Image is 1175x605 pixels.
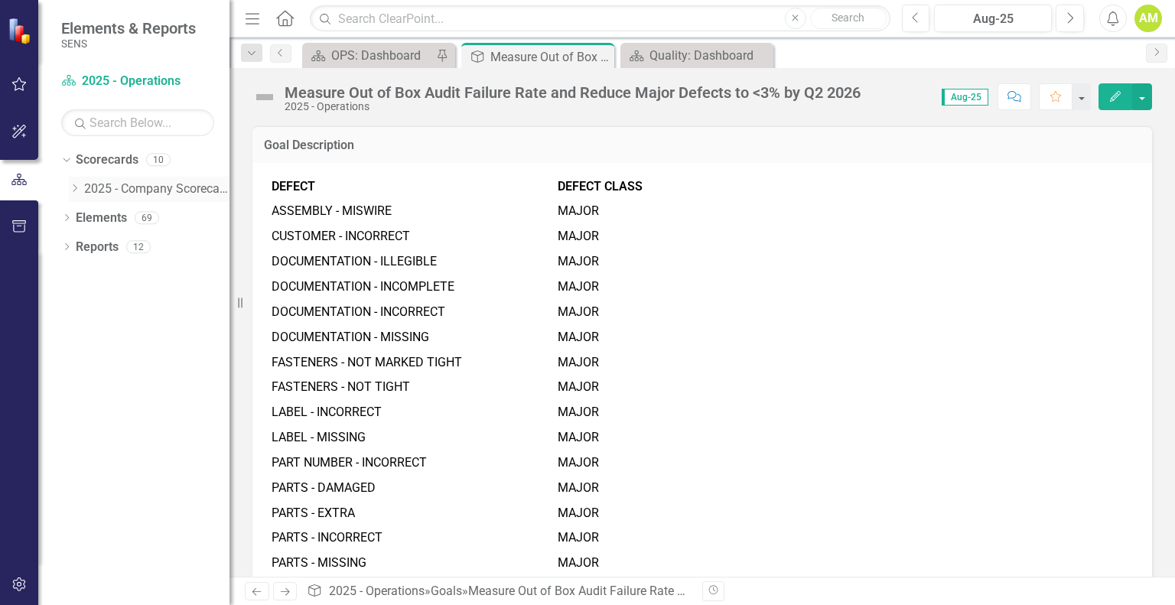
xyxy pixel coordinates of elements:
[649,46,770,65] div: Quality: Dashboard
[554,400,653,425] td: MAJOR
[268,525,554,551] td: PARTS - INCORRECT
[146,154,171,167] div: 10
[554,551,653,576] td: MAJOR
[554,375,653,400] td: MAJOR
[268,450,554,476] td: PART NUMBER - INCORRECT
[285,84,861,101] div: Measure Out of Box Audit Failure Rate and Reduce Major Defects to <3% by Q2 2026
[268,300,554,325] td: DOCUMENTATION - INCORRECT
[942,89,988,106] span: Aug-25
[554,300,653,325] td: MAJOR
[939,10,1046,28] div: Aug-25
[268,350,554,376] td: FASTENERS - NOT MARKED TIGHT
[307,583,691,600] div: » »
[554,350,653,376] td: MAJOR
[76,151,138,169] a: Scorecards
[554,476,653,501] td: MAJOR
[934,5,1052,32] button: Aug-25
[268,199,554,224] td: ASSEMBLY - MISWIRE
[554,450,653,476] td: MAJOR
[268,325,554,350] td: DOCUMENTATION - MISSING
[554,576,653,601] td: MAJOR
[268,576,554,601] td: PARTS - NOT ALIGNED
[268,224,554,249] td: CUSTOMER - INCORRECT
[135,211,159,224] div: 69
[329,584,425,598] a: 2025 - Operations
[554,224,653,249] td: MAJOR
[431,584,462,598] a: Goals
[554,325,653,350] td: MAJOR
[624,46,770,65] a: Quality: Dashboard
[76,210,127,227] a: Elements
[268,476,554,501] td: PARTS - DAMAGED
[126,240,151,253] div: 12
[285,101,861,112] div: 2025 - Operations
[306,46,432,65] a: OPS: Dashboard
[76,239,119,256] a: Reports
[268,400,554,425] td: LABEL - INCORRECT
[272,179,315,194] strong: DEFECT
[558,179,643,194] strong: DEFECT CLASS
[554,501,653,526] td: MAJOR
[268,249,554,275] td: DOCUMENTATION - ILLEGIBLE
[61,37,196,50] small: SENS
[554,249,653,275] td: MAJOR
[268,501,554,526] td: PARTS - EXTRA
[8,18,34,44] img: ClearPoint Strategy
[61,19,196,37] span: Elements & Reports
[331,46,432,65] div: OPS: Dashboard
[554,275,653,300] td: MAJOR
[268,425,554,450] td: LABEL - MISSING
[810,8,887,29] button: Search
[832,11,864,24] span: Search
[554,425,653,450] td: MAJOR
[268,275,554,300] td: DOCUMENTATION - INCOMPLETE
[490,47,610,67] div: Measure Out of Box Audit Failure Rate and Reduce Major Defects to <3% by Q2 2026
[61,73,214,90] a: 2025 - Operations
[61,109,214,136] input: Search Below...
[554,525,653,551] td: MAJOR
[554,199,653,224] td: MAJOR
[268,375,554,400] td: FASTENERS - NOT TIGHT
[310,5,890,32] input: Search ClearPoint...
[468,584,923,598] div: Measure Out of Box Audit Failure Rate and Reduce Major Defects to <3% by Q2 2026
[84,181,229,198] a: 2025 - Company Scorecard
[252,85,277,109] img: Not Defined
[264,138,1141,152] h3: Goal Description
[1134,5,1162,32] button: AM
[268,551,554,576] td: PARTS - MISSING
